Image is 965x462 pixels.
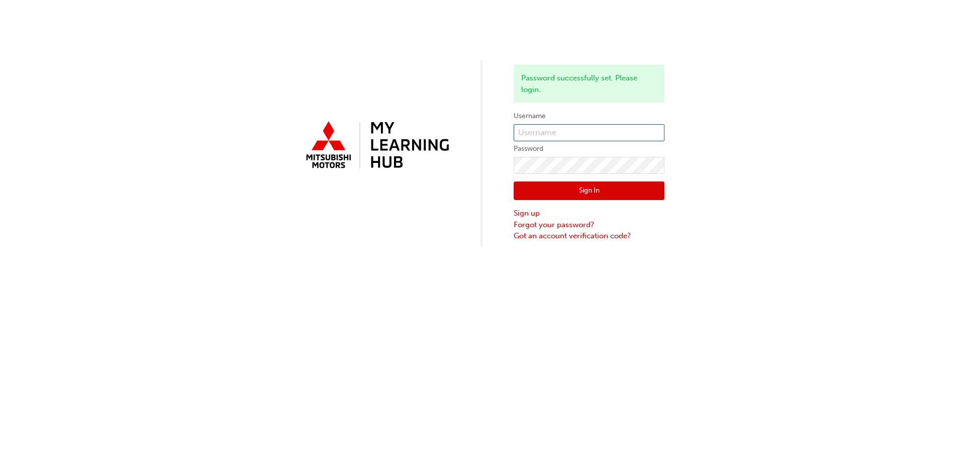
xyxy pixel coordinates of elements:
[514,208,664,219] a: Sign up
[514,65,664,103] div: Password successfully set. Please login.
[514,219,664,231] a: Forgot your password?
[514,181,664,201] button: Sign In
[514,230,664,242] a: Got an account verification code?
[514,143,664,155] label: Password
[301,117,451,174] img: mmal
[514,124,664,141] input: Username
[514,110,664,122] label: Username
